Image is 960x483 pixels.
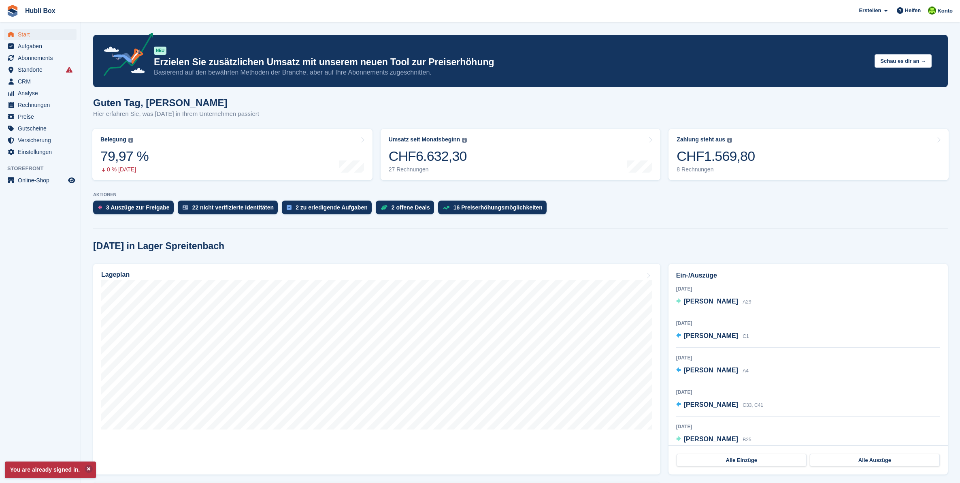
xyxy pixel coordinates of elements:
div: 2 zu erledigende Aufgaben [296,204,368,211]
div: Zahlung steht aus [677,136,725,143]
div: 16 Preiserhöhungsmöglichkeiten [453,204,543,211]
span: Start [18,29,66,40]
span: CRM [18,76,66,87]
span: Online-Shop [18,175,66,186]
span: [PERSON_NAME] [684,401,738,408]
a: Zahlung steht aus CHF1.569,80 8 Rechnungen [668,129,949,180]
span: [PERSON_NAME] [684,367,738,374]
img: deal-1b604bf984904fb50ccaf53a9ad4b4a5d6e5aea283cecdc64d6e3604feb123c2.svg [381,205,387,210]
a: [PERSON_NAME] A4 [676,365,749,376]
img: stora-icon-8386f47178a22dfd0bd8f6a31ec36ba5ce8667c1dd55bd0f319d3a0aa187defe.svg [6,5,19,17]
a: Lageplan [93,264,660,474]
img: verify_identity-adf6edd0f0f0b5bbfe63781bf79b02c33cf7c696d77639b501bdc392416b5a36.svg [183,205,188,210]
img: icon-info-grey-7440780725fd019a000dd9b08b2336e03edf1995a4989e88bcd33f0948082b44.svg [128,138,133,143]
a: menu [4,88,77,99]
span: Gutscheine [18,123,66,134]
a: Speisekarte [4,175,77,186]
span: Konto [937,7,953,15]
span: Aufgaben [18,41,66,52]
span: [PERSON_NAME] [684,332,738,339]
p: Basierend auf den bewährten Methoden der Branche, aber auf Ihre Abonnements zugeschnitten. [154,68,868,77]
img: Stefano [928,6,936,15]
span: B25 [743,437,751,442]
span: Analyse [18,88,66,99]
p: AKTIONEN [93,192,948,197]
a: [PERSON_NAME] A29 [676,297,751,307]
a: menu [4,123,77,134]
h1: Guten Tag, [PERSON_NAME] [93,97,259,108]
p: Erzielen Sie zusätzlichen Umsatz mit unserem neuen Tool zur Preiserhöhung [154,56,868,68]
p: Hier erfahren Sie, was [DATE] in Ihrem Unternehmen passiert [93,109,259,119]
div: [DATE] [676,354,940,361]
div: CHF6.632,30 [389,148,467,165]
div: 27 Rechnungen [389,166,467,173]
img: price_increase_opportunities-93ffe204e8149a01c8c9dc8f82e8f89637d9d84a8eef4429ea346261dce0b2c0.svg [443,206,449,209]
div: [DATE] [676,320,940,327]
span: [PERSON_NAME] [684,436,738,442]
a: menu [4,52,77,64]
a: Alle Einzüge [677,454,807,467]
span: [PERSON_NAME] [684,298,738,305]
a: menu [4,146,77,158]
img: icon-info-grey-7440780725fd019a000dd9b08b2336e03edf1995a4989e88bcd33f0948082b44.svg [727,138,732,143]
h2: Lageplan [101,271,130,278]
span: A29 [743,299,751,305]
div: [DATE] [676,285,940,293]
div: [DATE] [676,389,940,396]
a: menu [4,111,77,122]
span: Einstellungen [18,146,66,158]
img: task-75834270c22a3079a89374b754ae025e5fb1db73e45f91037f5363f120a921f8.svg [287,205,292,210]
a: [PERSON_NAME] C1 [676,331,749,342]
a: 2 offene Deals [376,201,438,218]
a: Alle Auszüge [810,454,940,467]
span: Erstellen [859,6,881,15]
div: [DATE] [676,423,940,430]
img: move_outs_to_deallocate_icon-f764333ba52eb49d3ac5e1228854f67142a1ed5810a6f6cc68b1a99e826820c5.svg [98,205,102,210]
a: menu [4,64,77,75]
span: Rechnungen [18,99,66,111]
div: 3 Auszüge zur Freigabe [106,204,170,211]
button: Schau es dir an → [875,54,932,68]
a: menu [4,135,77,146]
a: Umsatz seit Monatsbeginn CHF6.632,30 27 Rechnungen [381,129,661,180]
a: Belegung 79,97 % 0 % [DATE] [92,129,373,180]
h2: Ein-/Auszüge [676,271,940,280]
div: 2 offene Deals [392,204,430,211]
a: 2 zu erledigende Aufgaben [282,201,376,218]
span: C1 [743,333,749,339]
a: 3 Auszüge zur Freigabe [93,201,178,218]
a: menu [4,41,77,52]
a: Vorschau-Shop [67,175,77,185]
a: menu [4,76,77,87]
a: menu [4,29,77,40]
div: Umsatz seit Monatsbeginn [389,136,460,143]
span: Helfen [905,6,921,15]
div: CHF1.569,80 [677,148,755,165]
a: 22 nicht verifizierte Identitäten [178,201,282,218]
span: Versicherung [18,135,66,146]
h2: [DATE] in Lager Spreitenbach [93,241,224,252]
img: price-adjustments-announcement-icon-8257ccfd72463d97f412b2fc003d46551f7dbcb40ab6d574587a9cd5c0d94... [97,33,153,79]
a: Hubli Box [22,4,59,17]
img: icon-info-grey-7440780725fd019a000dd9b08b2336e03edf1995a4989e88bcd33f0948082b44.svg [462,138,467,143]
a: [PERSON_NAME] B25 [676,434,751,445]
a: 16 Preiserhöhungsmöglichkeiten [438,201,551,218]
span: Preise [18,111,66,122]
span: Storefront [7,165,81,173]
span: Standorte [18,64,66,75]
a: [PERSON_NAME] C33, C41 [676,400,763,410]
p: You are already signed in. [5,462,96,478]
span: C33, C41 [743,402,763,408]
a: menu [4,99,77,111]
div: Belegung [100,136,126,143]
i: Es sind Fehler bei der Synchronisierung von Smart-Einträgen aufgetreten [66,66,72,73]
span: Abonnements [18,52,66,64]
div: 22 nicht verifizierte Identitäten [192,204,274,211]
div: 0 % [DATE] [100,166,149,173]
div: NEU [154,47,166,55]
div: 79,97 % [100,148,149,165]
div: 8 Rechnungen [677,166,755,173]
span: A4 [743,368,749,374]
